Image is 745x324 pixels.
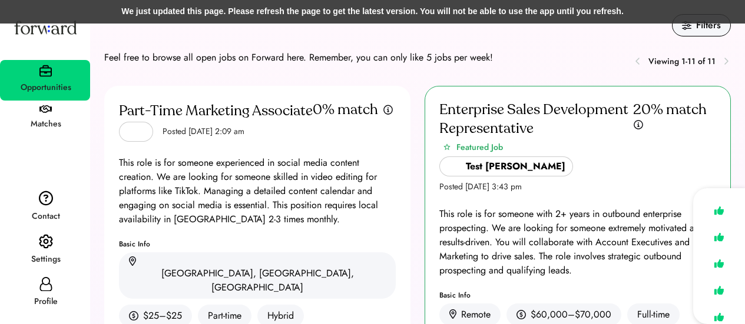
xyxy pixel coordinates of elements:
[129,266,386,295] div: [GEOGRAPHIC_DATA], [GEOGRAPHIC_DATA], [GEOGRAPHIC_DATA]
[129,310,138,321] img: money.svg
[696,18,721,32] div: Filters
[1,252,90,266] div: Settings
[1,209,90,223] div: Contact
[12,9,79,45] img: Forward logo
[682,21,691,30] img: filters.svg
[119,241,396,248] div: Basic Info
[143,309,182,323] div: $25–$25
[461,308,491,322] div: Remote
[711,255,727,272] img: like.svg
[456,141,503,153] div: Featured Job
[1,295,90,309] div: Profile
[633,119,644,131] img: info.svg
[129,256,136,266] img: location.svg
[439,292,716,299] div: Basic Info
[39,105,52,113] img: handshake.svg
[1,81,90,95] div: Opportunities
[711,282,727,299] img: like.svg
[127,125,141,139] img: yH5BAEAAAAALAAAAAABAAEAAAIBRAA7
[1,117,90,131] div: Matches
[119,102,313,121] div: Part-Time Marketing Associate
[439,207,716,278] div: This role is for someone with 2+ years in outbound enterprise prospecting. We are looking for som...
[648,55,716,68] div: Viewing 1-11 of 11
[39,191,53,206] img: contact.svg
[447,159,461,173] img: yH5BAEAAAAALAAAAAABAAEAAAIBRAA7
[531,308,611,322] div: $60,000–$70,000
[711,229,727,246] img: like.svg
[163,126,244,138] div: Posted [DATE] 2:09 am
[39,65,52,77] img: briefcase.svg
[516,309,526,320] img: money.svg
[466,159,565,173] div: Test [PERSON_NAME]
[633,101,707,119] div: 20% match
[104,51,493,65] div: Feel free to browse all open jobs on Forward here. Remember, you can only like 5 jobs per week!
[449,309,456,319] img: location.svg
[439,181,522,193] div: Posted [DATE] 3:43 pm
[39,234,53,249] img: settings.svg
[711,202,727,219] img: like.svg
[313,101,378,119] div: 0% match
[383,104,393,115] img: info.svg
[439,101,633,138] div: Enterprise Sales Development Representative
[119,156,396,226] div: This role is for someone experienced in social media content creation. We are looking for someone...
